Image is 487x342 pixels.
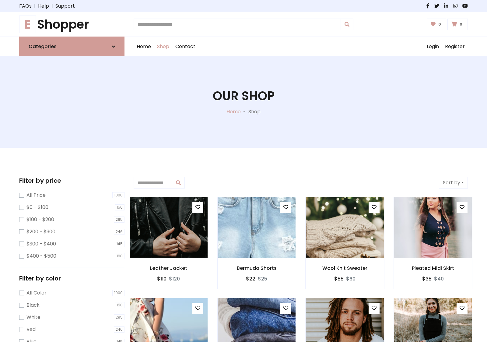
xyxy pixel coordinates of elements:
span: 150 [115,204,124,210]
p: - [241,108,248,115]
label: $400 - $500 [26,252,56,260]
label: $100 - $200 [26,216,54,223]
h6: Pleated Midi Skirt [394,265,472,271]
label: $300 - $400 [26,240,56,248]
label: Red [26,326,36,333]
h6: $110 [157,276,166,282]
span: 1000 [112,192,124,198]
span: 0 [458,22,464,27]
label: All Price [26,192,46,199]
h5: Filter by color [19,275,124,282]
a: Support [55,2,75,10]
h1: Our Shop [213,89,275,103]
button: Sort by [439,177,468,189]
h5: Filter by price [19,177,124,184]
a: Register [442,37,468,56]
del: $120 [169,275,180,282]
h6: $22 [246,276,255,282]
label: $0 - $100 [26,204,48,211]
span: 0 [437,22,443,27]
a: Login [424,37,442,56]
del: $40 [434,275,444,282]
a: Home [134,37,154,56]
h6: $35 [422,276,432,282]
label: $200 - $300 [26,228,55,235]
span: 295 [114,314,124,320]
label: Black [26,301,40,309]
a: Shop [154,37,172,56]
a: 0 [447,19,468,30]
span: E [19,16,36,33]
h6: Bermuda Shorts [218,265,296,271]
span: | [49,2,55,10]
a: Help [38,2,49,10]
span: 150 [115,302,124,308]
a: Contact [172,37,198,56]
span: 295 [114,217,124,223]
span: 145 [115,241,124,247]
del: $25 [258,275,267,282]
a: FAQs [19,2,32,10]
a: 0 [427,19,447,30]
span: | [32,2,38,10]
h6: Leather Jacket [129,265,208,271]
del: $60 [346,275,356,282]
span: 246 [114,229,124,235]
h6: Wool Knit Sweater [306,265,384,271]
h6: Categories [29,44,57,49]
h6: $55 [334,276,344,282]
p: Shop [248,108,261,115]
label: White [26,314,40,321]
span: 168 [115,253,124,259]
a: EShopper [19,17,124,32]
a: Categories [19,37,124,56]
h1: Shopper [19,17,124,32]
span: 246 [114,326,124,333]
a: Home [226,108,241,115]
span: 1000 [112,290,124,296]
label: All Color [26,289,47,297]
